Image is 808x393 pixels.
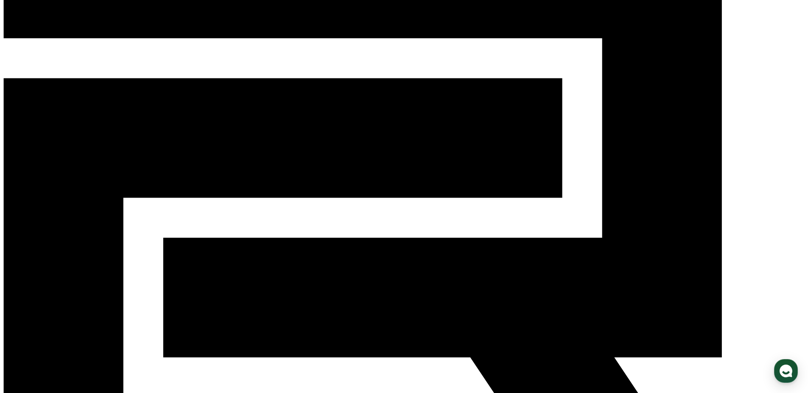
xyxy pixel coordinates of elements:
[131,282,141,288] font: 설정
[27,282,32,288] font: 홈
[3,269,56,290] a: 홈
[109,269,163,290] a: 설정
[78,282,88,288] font: 대화
[56,269,109,290] a: 대화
